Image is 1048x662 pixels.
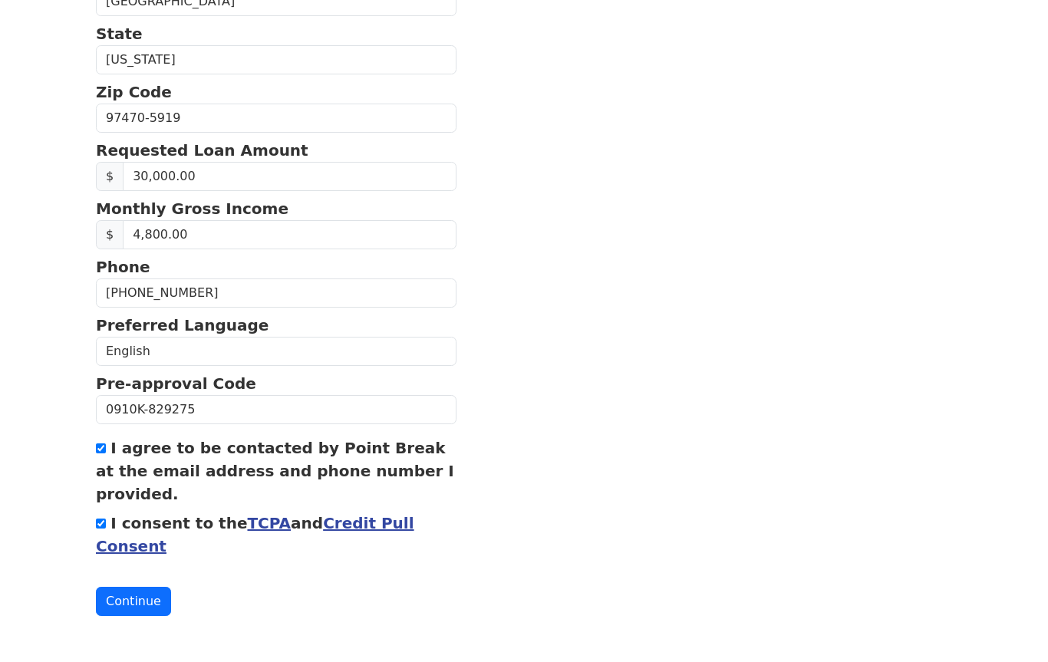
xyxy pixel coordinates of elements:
label: I consent to the and [96,514,414,555]
strong: Phone [96,258,150,276]
input: Requested Loan Amount [123,162,456,191]
strong: Requested Loan Amount [96,141,308,160]
span: $ [96,220,124,249]
a: TCPA [247,514,291,532]
strong: Zip Code [96,83,172,101]
span: $ [96,162,124,191]
button: Continue [96,587,171,616]
input: Phone [96,278,456,308]
input: Monthly Gross Income [123,220,456,249]
strong: Preferred Language [96,316,269,334]
p: Monthly Gross Income [96,197,456,220]
strong: Pre-approval Code [96,374,256,393]
input: Zip Code [96,104,456,133]
input: Pre-approval Code [96,395,456,424]
strong: State [96,25,143,43]
label: I agree to be contacted by Point Break at the email address and phone number I provided. [96,439,454,503]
